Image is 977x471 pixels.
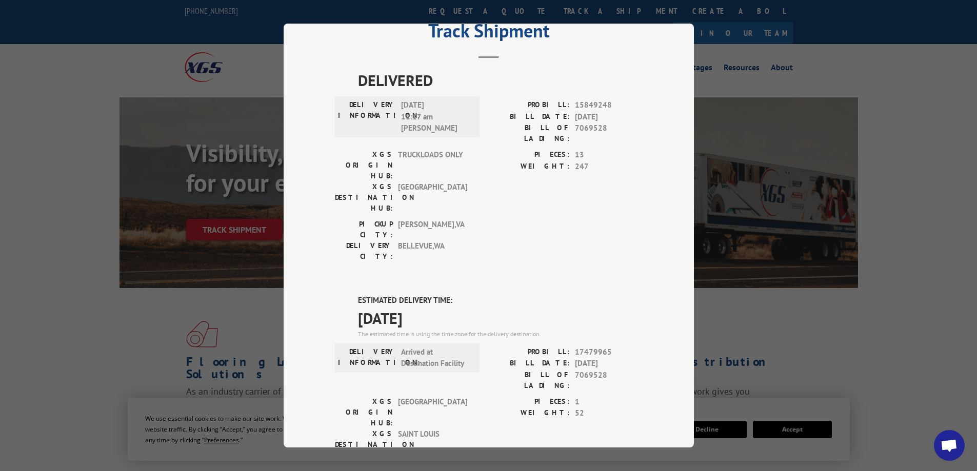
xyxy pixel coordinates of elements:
[489,99,570,111] label: PROBILL:
[358,69,643,92] span: DELIVERED
[338,99,396,134] label: DELIVERY INFORMATION:
[401,99,470,134] span: [DATE] 11:17 am [PERSON_NAME]
[489,149,570,161] label: PIECES:
[489,346,570,358] label: PROBILL:
[575,346,643,358] span: 17479965
[489,161,570,173] label: WEIGHT:
[398,219,467,240] span: [PERSON_NAME] , VA
[575,407,643,419] span: 52
[398,181,467,214] span: [GEOGRAPHIC_DATA]
[335,24,643,43] h2: Track Shipment
[575,161,643,173] span: 247
[398,240,467,262] span: BELLEVUE , WA
[489,122,570,144] label: BILL OF LADING:
[398,149,467,181] span: TRUCKLOADS ONLY
[489,358,570,370] label: BILL DATE:
[335,428,393,461] label: XGS DESTINATION HUB:
[335,181,393,214] label: XGS DESTINATION HUB:
[575,358,643,370] span: [DATE]
[575,111,643,123] span: [DATE]
[335,149,393,181] label: XGS ORIGIN HUB:
[335,396,393,428] label: XGS ORIGIN HUB:
[338,346,396,370] label: DELIVERY INFORMATION:
[358,295,643,306] label: ESTIMATED DELIVERY TIME:
[575,99,643,111] span: 15849248
[358,306,643,330] span: [DATE]
[575,122,643,144] span: 7069528
[398,396,467,428] span: [GEOGRAPHIC_DATA]
[335,240,393,262] label: DELIVERY CITY:
[489,370,570,391] label: BILL OF LADING:
[489,111,570,123] label: BILL DATE:
[489,396,570,408] label: PIECES:
[398,428,467,461] span: SAINT LOUIS
[358,330,643,339] div: The estimated time is using the time zone for the delivery destination.
[575,396,643,408] span: 1
[934,430,965,461] div: Open chat
[575,370,643,391] span: 7069528
[335,219,393,240] label: PICKUP CITY:
[401,346,470,370] span: Arrived at Destination Facility
[489,407,570,419] label: WEIGHT:
[575,149,643,161] span: 13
